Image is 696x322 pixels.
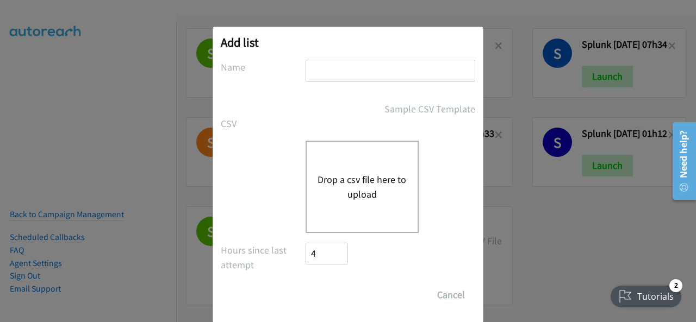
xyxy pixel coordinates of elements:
[318,172,407,201] button: Drop a csv file here to upload
[384,102,475,116] a: Sample CSV Template
[221,243,306,272] label: Hours since last attempt
[221,116,306,131] label: CSV
[221,60,306,74] label: Name
[665,118,696,204] iframe: Resource Center
[427,284,475,306] button: Cancel
[604,275,688,314] iframe: Checklist
[221,35,475,50] h2: Add list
